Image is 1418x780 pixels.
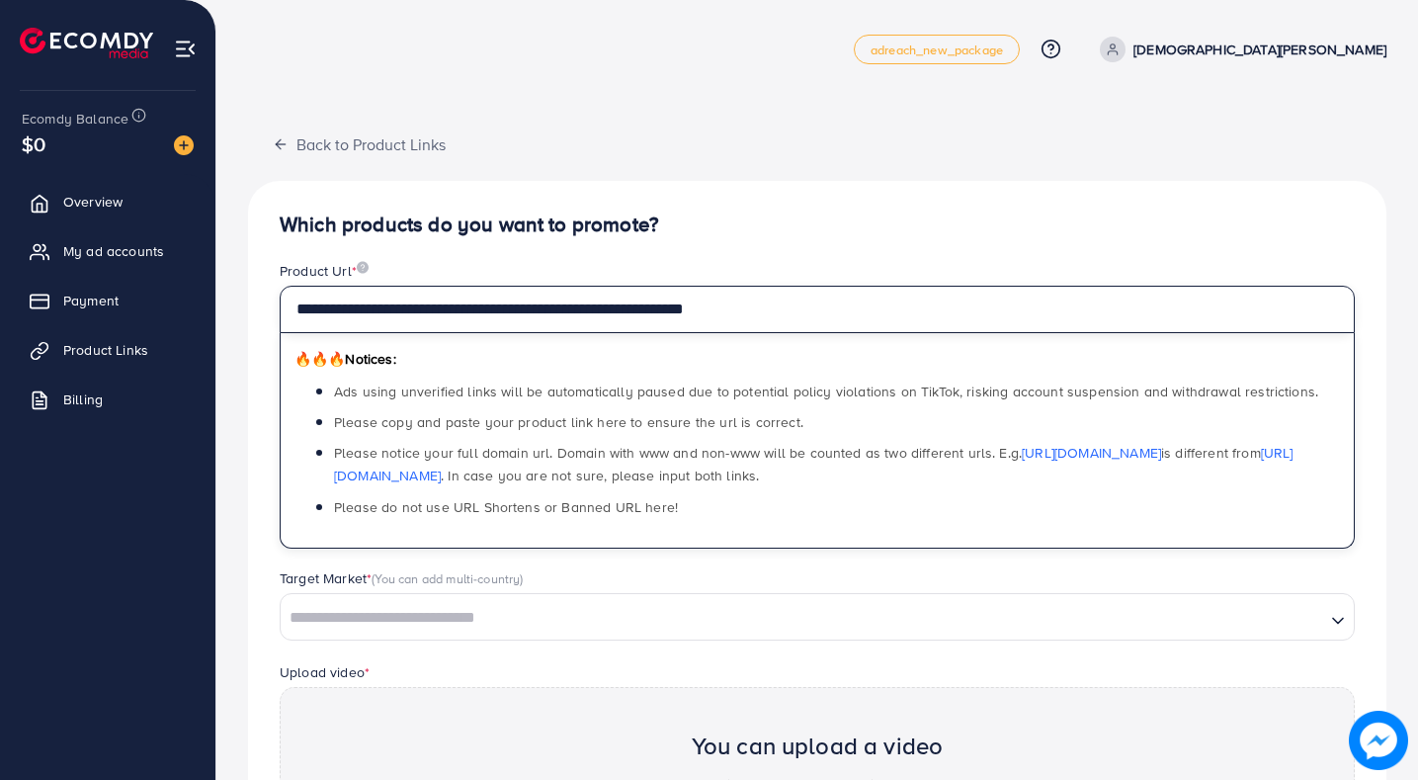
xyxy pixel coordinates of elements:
span: Ads using unverified links will be automatically paused due to potential policy violations on Tik... [334,382,1318,401]
span: Overview [63,192,123,212]
span: Billing [63,390,103,409]
span: Please copy and paste your product link here to ensure the url is correct. [334,412,803,432]
a: adreach_new_package [854,35,1020,64]
a: Billing [15,380,201,419]
span: Notices: [294,349,396,369]
img: image [357,261,369,274]
span: adreach_new_package [871,43,1003,56]
button: Back to Product Links [248,123,470,165]
span: Please notice your full domain url. Domain with www and non-www will be counted as two different ... [334,443,1293,485]
div: Search for option [280,593,1355,641]
a: My ad accounts [15,231,201,271]
span: Ecomdy Balance [22,109,128,129]
span: Please do not use URL Shortens or Banned URL here! [334,497,678,517]
span: (You can add multi-country) [372,569,523,587]
input: Search for option [283,603,1323,634]
p: [DEMOGRAPHIC_DATA][PERSON_NAME] [1133,38,1386,61]
a: Product Links [15,330,201,370]
h2: You can upload a video [692,732,944,760]
span: 🔥🔥🔥 [294,349,345,369]
span: $0 [22,130,45,158]
label: Upload video [280,662,370,682]
h4: Which products do you want to promote? [280,213,1355,237]
span: Product Links [63,340,148,360]
span: My ad accounts [63,241,164,261]
span: Payment [63,291,119,310]
a: [URL][DOMAIN_NAME] [1022,443,1161,463]
img: menu [174,38,197,60]
img: logo [20,28,153,58]
img: image [1352,714,1406,768]
a: Payment [15,281,201,320]
img: image [174,135,194,155]
label: Product Url [280,261,369,281]
a: Overview [15,182,201,221]
a: [DEMOGRAPHIC_DATA][PERSON_NAME] [1092,37,1386,62]
label: Target Market [280,568,524,588]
